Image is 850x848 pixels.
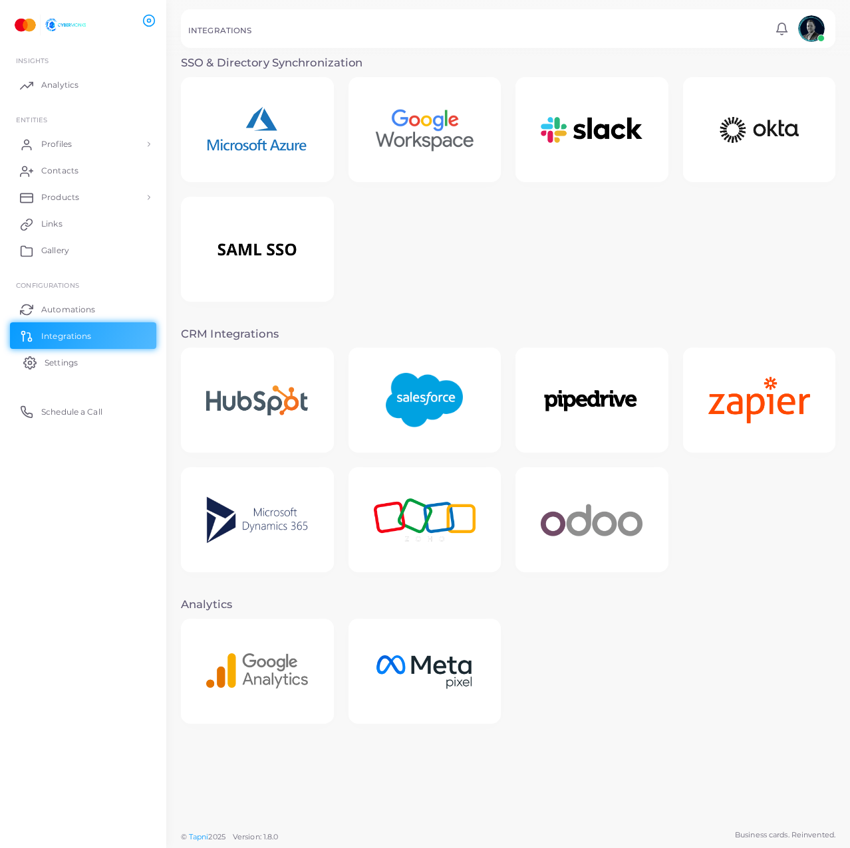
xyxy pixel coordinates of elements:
a: Settings [10,349,156,375]
span: Analytics [41,79,78,91]
a: Analytics [10,72,156,98]
span: Integrations [41,330,91,342]
h3: SSO & Directory Synchronization [181,56,835,70]
a: avatar [794,15,828,42]
a: Schedule a Call [10,398,156,425]
span: ENTITIES [16,116,47,124]
img: Zoho [359,484,490,556]
img: Zapier [694,363,825,438]
img: Meta Pixel [359,637,490,705]
a: Gallery [10,237,156,264]
img: logo [12,13,86,37]
img: Hubspot [192,371,323,430]
span: Version: 1.8.0 [233,832,279,841]
h3: CRM Integrations [181,328,835,341]
a: Automations [10,296,156,322]
span: INSIGHTS [16,56,49,64]
span: Products [41,191,79,203]
span: Profiles [41,138,72,150]
span: Contacts [41,165,78,177]
a: Profiles [10,131,156,158]
span: Schedule a Call [41,406,102,418]
a: Contacts [10,158,156,184]
a: Tapni [189,832,209,841]
a: Links [10,211,156,237]
span: Settings [45,357,78,369]
img: Odoo [527,482,658,558]
img: Google Analytics [192,639,323,703]
img: Salesforce [372,359,478,442]
span: Gallery [41,245,69,257]
img: Google Workspace [359,92,490,167]
h3: Analytics [181,598,835,611]
img: Pipedrive [527,372,658,428]
span: © [181,831,278,843]
span: Configurations [16,281,79,289]
span: Links [41,218,63,230]
span: Automations [41,304,95,316]
span: Business cards. Reinvented. [735,829,835,841]
img: avatar [798,15,825,42]
img: Microsoft Azure [192,91,323,168]
a: Products [10,184,156,211]
img: Microsoft Dynamics [192,479,323,560]
h5: INTEGRATIONS [188,26,251,35]
img: Slack [527,102,658,157]
a: Integrations [10,322,156,349]
span: 2025 [208,831,225,843]
img: Okta [694,102,825,157]
img: SAML [192,222,323,276]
